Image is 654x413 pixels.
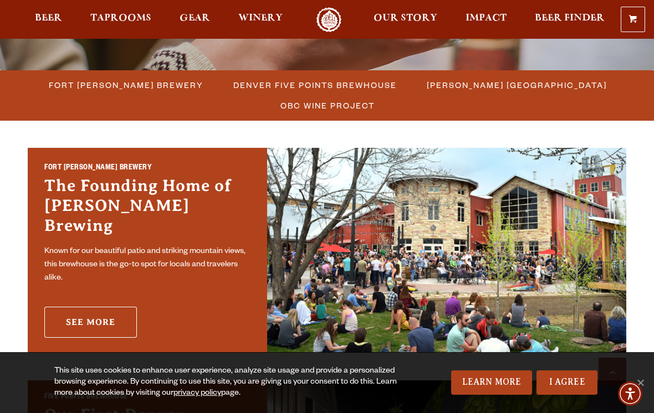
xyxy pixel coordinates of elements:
a: privacy policy [173,389,221,398]
a: Odell Home [308,7,350,32]
div: This site uses cookies to enhance user experience, analyze site usage and provide a personalized ... [54,366,413,399]
span: Taprooms [90,14,151,23]
a: Taprooms [83,7,159,32]
p: Known for our beautiful patio and striking mountain views, this brewhouse is the go-to spot for l... [44,245,251,285]
a: I Agree [537,370,597,395]
span: Gear [180,14,210,23]
a: Beer Finder [528,7,612,32]
img: Fort Collins Brewery & Taproom' [267,148,626,353]
a: Winery [231,7,290,32]
a: Beer [28,7,69,32]
span: Impact [466,14,507,23]
span: Our Story [374,14,437,23]
a: [PERSON_NAME] [GEOGRAPHIC_DATA] [420,77,612,93]
div: Accessibility Menu [618,381,642,406]
span: [PERSON_NAME] [GEOGRAPHIC_DATA] [427,77,607,93]
span: Fort [PERSON_NAME] Brewery [49,77,203,93]
a: See More [44,307,137,338]
a: Our Story [366,7,444,32]
span: Beer Finder [535,14,605,23]
a: OBC Wine Project [274,97,380,113]
span: Winery [238,14,283,23]
h2: Fort [PERSON_NAME] Brewery [44,163,251,175]
a: Denver Five Points Brewhouse [227,77,402,93]
a: Learn More [451,370,533,395]
span: Denver Five Points Brewhouse [233,77,397,93]
span: OBC Wine Project [280,97,375,113]
a: Fort [PERSON_NAME] Brewery [42,77,209,93]
span: Beer [35,14,62,23]
h3: The Founding Home of [PERSON_NAME] Brewing [44,175,251,241]
a: Impact [458,7,514,32]
a: Gear [172,7,217,32]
